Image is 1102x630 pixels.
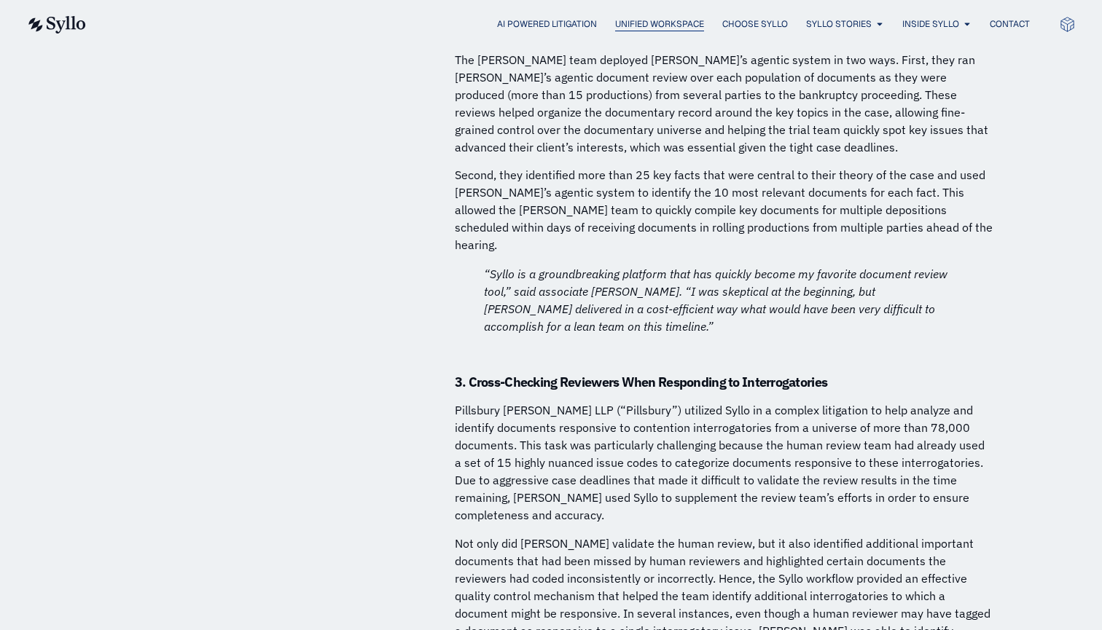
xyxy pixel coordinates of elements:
p: Second, they identified more than 25 key facts that were central to their theory of the case and ... [455,166,994,253]
em: “Syllo is a groundbreaking platform that has quickly become my favorite document review tool,” sa... [484,267,947,334]
a: Choose Syllo [722,17,788,31]
a: Unified Workspace [615,17,704,31]
div: Menu Toggle [115,17,1030,31]
p: The [PERSON_NAME] team deployed [PERSON_NAME]’s agentic system in two ways. First, they ran [PERS... [455,51,994,156]
a: Syllo Stories [806,17,872,31]
p: Pillsbury [PERSON_NAME] LLP (“Pillsbury”) utilized Syllo in a complex litigation to help analyze ... [455,401,994,524]
a: AI Powered Litigation [497,17,597,31]
a: Inside Syllo [902,17,959,31]
nav: Menu [115,17,1030,31]
strong: 3. Cross-Checking Reviewers When Responding to Interrogatories [455,374,827,390]
img: syllo [26,16,86,34]
a: Contact [990,17,1030,31]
